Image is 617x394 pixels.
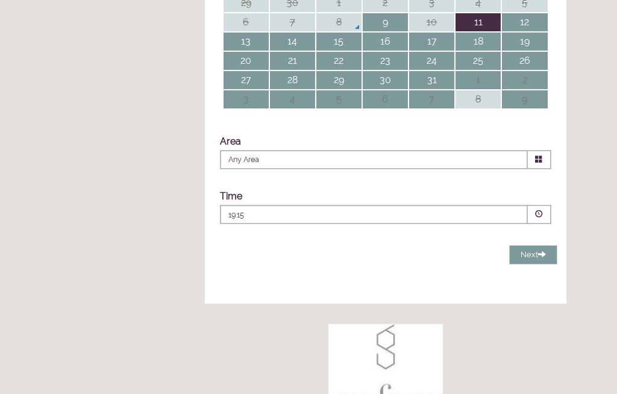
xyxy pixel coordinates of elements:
[409,90,454,108] td: 7
[316,33,362,51] td: 15
[224,52,269,70] td: 20
[502,33,547,51] td: 19
[409,33,454,51] td: 17
[316,90,362,108] td: 5
[409,52,454,70] td: 24
[509,245,557,265] button: Next
[521,250,546,259] span: Next
[270,52,315,70] td: 21
[224,13,269,31] td: 6
[270,90,315,108] td: 4
[316,71,362,89] td: 29
[409,13,454,31] td: 10
[220,190,242,202] label: Time
[363,13,408,31] td: 9
[316,52,362,70] td: 22
[502,71,547,89] td: 2
[363,52,408,70] td: 23
[224,33,269,51] td: 13
[502,13,547,31] td: 12
[456,13,501,31] td: 11
[224,90,269,108] td: 3
[502,52,547,70] td: 26
[270,33,315,51] td: 14
[456,90,501,108] td: 8
[456,71,501,89] td: 1
[220,136,241,147] label: Area
[456,33,501,51] td: 18
[316,13,362,31] td: 8
[363,71,408,89] td: 30
[456,52,501,70] td: 25
[224,71,269,89] td: 27
[363,90,408,108] td: 6
[270,13,315,31] td: 7
[502,90,547,108] td: 9
[270,71,315,89] td: 28
[409,71,454,89] td: 31
[228,210,446,220] p: 19:15
[363,33,408,51] td: 16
